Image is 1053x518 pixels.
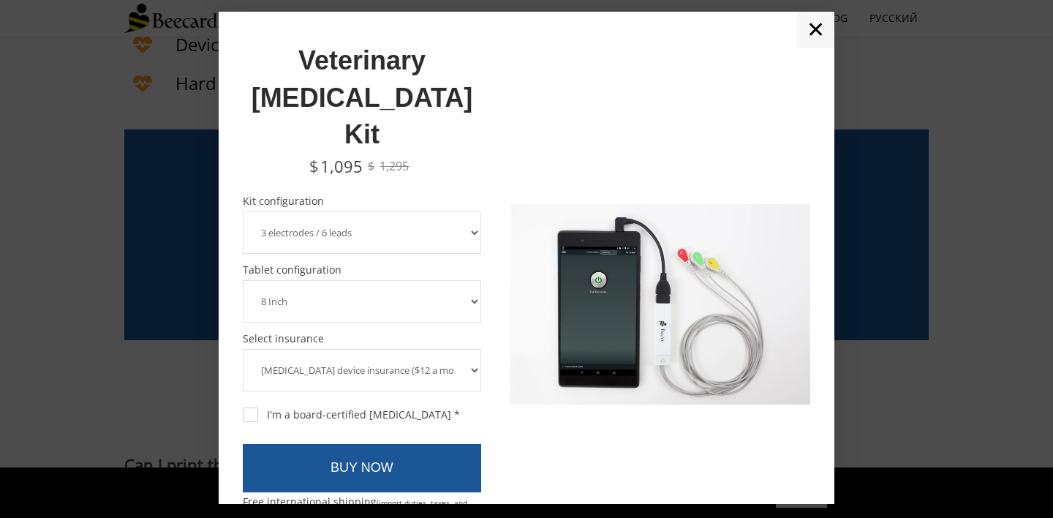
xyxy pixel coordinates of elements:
[243,444,481,492] a: BUY NOW
[243,196,481,206] span: Kit configuration
[368,158,374,174] span: $
[244,408,460,421] div: I'm a board-certified [MEDICAL_DATA] *
[243,280,481,323] select: Tablet configuration
[243,265,481,275] span: Tablet configuration
[252,45,473,149] span: Veterinary [MEDICAL_DATA] Kit
[380,158,409,174] span: 1,295
[320,155,363,177] span: 1,095
[243,334,481,344] span: Select insurance
[309,155,319,177] span: $
[243,349,481,391] select: Select insurance
[797,12,834,48] a: ✕
[243,211,481,254] select: Kit configuration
